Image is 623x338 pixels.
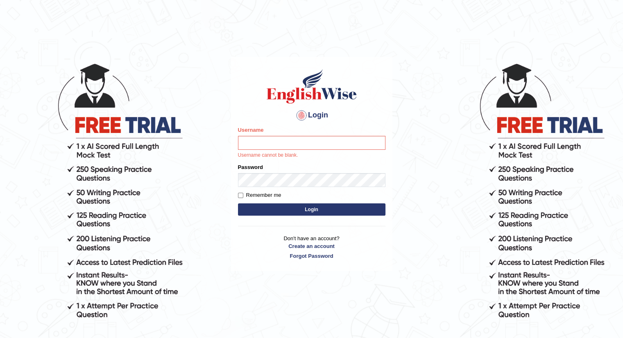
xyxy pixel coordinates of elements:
img: Logo of English Wise sign in for intelligent practice with AI [265,68,358,105]
h4: Login [238,109,385,122]
button: Login [238,203,385,216]
a: Create an account [238,242,385,250]
a: Forgot Password [238,252,385,260]
p: Don't have an account? [238,234,385,260]
label: Username [238,126,264,134]
label: Remember me [238,191,281,199]
label: Password [238,163,263,171]
input: Remember me [238,193,243,198]
p: Username cannot be blank. [238,152,385,159]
